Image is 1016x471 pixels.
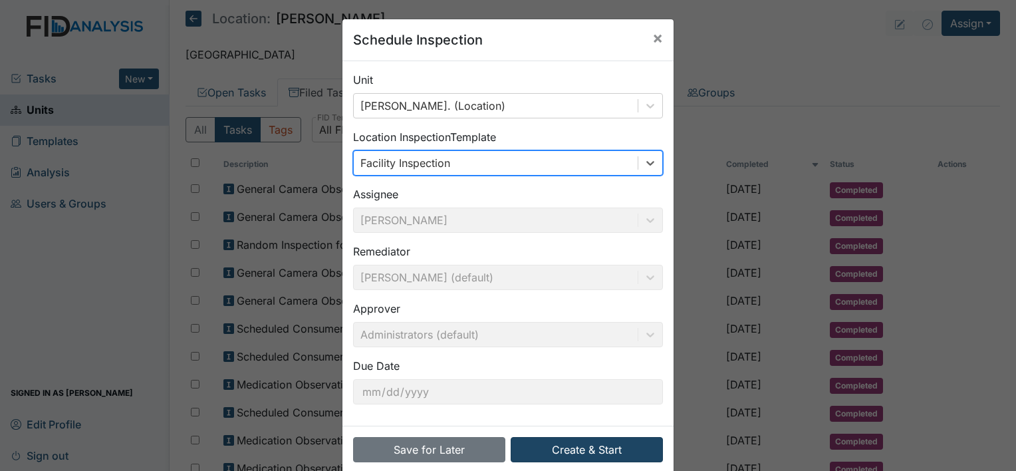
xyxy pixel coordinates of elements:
[642,19,674,57] button: Close
[652,28,663,47] span: ×
[353,129,496,145] label: Location Inspection Template
[353,301,400,317] label: Approver
[353,30,483,50] h5: Schedule Inspection
[353,243,410,259] label: Remediator
[353,72,373,88] label: Unit
[353,186,398,202] label: Assignee
[353,437,505,462] button: Save for Later
[511,437,663,462] button: Create & Start
[360,155,450,171] div: Facility Inspection
[360,98,505,114] div: [PERSON_NAME]. (Location)
[353,358,400,374] label: Due Date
